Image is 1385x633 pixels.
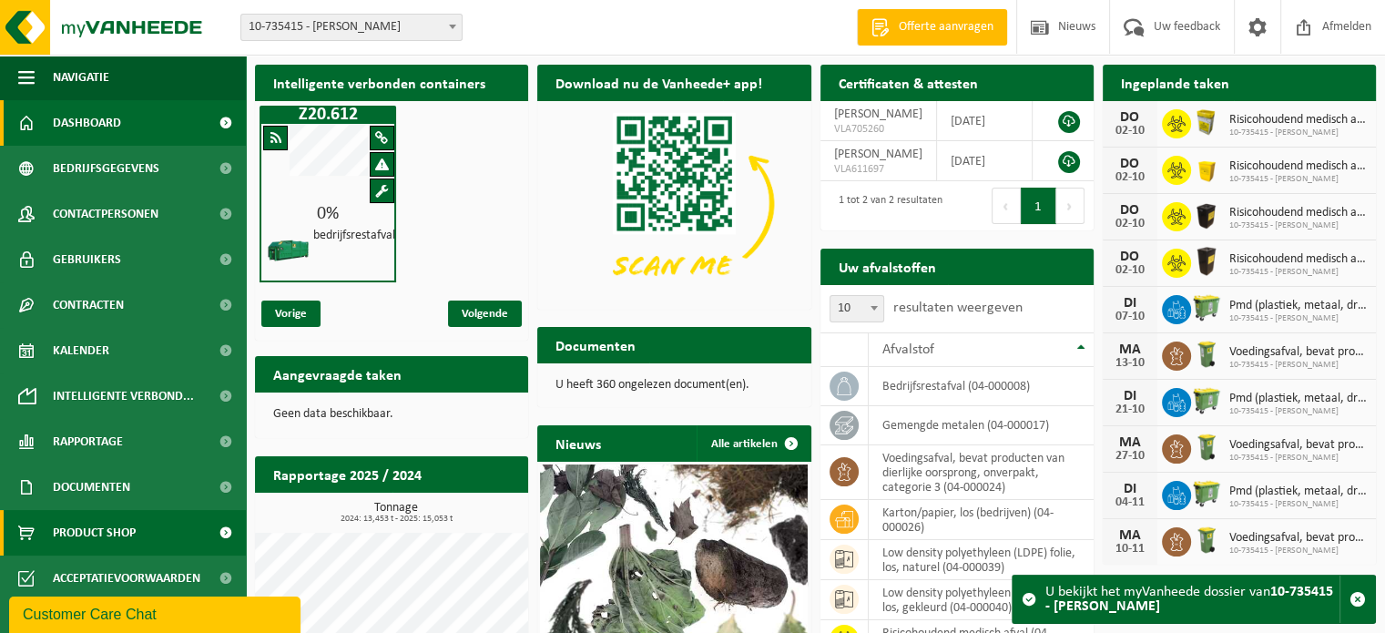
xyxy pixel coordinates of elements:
button: Next [1056,188,1085,224]
img: HK-XZ-20-GN-00 [266,228,311,273]
span: Risicohoudend medisch afval [1229,252,1367,267]
span: Dashboard [53,100,121,146]
h2: Documenten [537,327,654,362]
h2: Aangevraagde taken [255,356,420,392]
img: WB-0140-HPE-GN-50 [1191,339,1222,370]
td: gemengde metalen (04-000017) [869,406,1094,445]
button: Previous [992,188,1021,224]
span: 10-735415 - [PERSON_NAME] [1229,453,1367,464]
div: U bekijkt het myVanheede dossier van [1045,576,1339,623]
span: 10-735415 - [PERSON_NAME] [1229,360,1367,371]
span: Risicohoudend medisch afval [1229,159,1367,174]
td: [DATE] [937,101,1033,141]
span: VLA705260 [834,122,922,137]
span: [PERSON_NAME] [834,148,922,161]
h2: Download nu de Vanheede+ app! [537,65,780,100]
span: 10-735415 - [PERSON_NAME] [1229,546,1367,556]
div: DI [1112,296,1148,311]
div: 27-10 [1112,450,1148,463]
span: [PERSON_NAME] [834,107,922,121]
h2: Certificaten & attesten [820,65,996,100]
span: Voedingsafval, bevat producten van dierlijke oorsprong, onverpakt, categorie 3 [1229,531,1367,546]
h2: Ingeplande taken [1103,65,1248,100]
span: Intelligente verbond... [53,373,194,419]
p: Geen data beschikbaar. [273,408,510,421]
span: 10-735415 - [PERSON_NAME] [1229,499,1367,510]
div: 02-10 [1112,171,1148,184]
img: WB-0660-HPE-GN-50 [1191,292,1222,323]
a: Alle artikelen [697,425,810,462]
span: Gebruikers [53,237,121,282]
span: Bedrijfsgegevens [53,146,159,191]
td: [DATE] [937,141,1033,181]
td: bedrijfsrestafval (04-000008) [869,367,1094,406]
div: MA [1112,528,1148,543]
div: MA [1112,342,1148,357]
span: VLA611697 [834,162,922,177]
span: 10-735415 - [PERSON_NAME] [1229,174,1367,185]
span: Contracten [53,282,124,328]
span: Pmd (plastiek, metaal, drankkartons) (bedrijven) [1229,299,1367,313]
img: WB-0140-HPE-GN-50 [1191,432,1222,463]
h2: Rapportage 2025 / 2024 [255,456,440,492]
div: 13-10 [1112,357,1148,370]
div: 07-10 [1112,311,1148,323]
h1: Z20.612 [264,106,392,124]
span: Pmd (plastiek, metaal, drankkartons) (bedrijven) [1229,485,1367,499]
td: low density polyethyleen (LDPE) folie, los, naturel (04-000039) [869,540,1094,580]
div: 0% [261,205,394,223]
span: 2024: 13,453 t - 2025: 15,053 t [264,515,528,524]
td: voedingsafval, bevat producten van dierlijke oorsprong, onverpakt, categorie 3 (04-000024) [869,445,1094,500]
div: 02-10 [1112,125,1148,138]
span: Risicohoudend medisch afval [1229,206,1367,220]
span: Contactpersonen [53,191,158,237]
h2: Uw afvalstoffen [820,249,954,284]
span: Offerte aanvragen [894,18,998,36]
span: Acceptatievoorwaarden [53,556,200,601]
div: 10-11 [1112,543,1148,556]
span: Volgende [448,301,522,327]
a: Offerte aanvragen [857,9,1007,46]
div: 02-10 [1112,218,1148,230]
span: 10 [830,295,884,322]
p: U heeft 360 ongelezen document(en). [555,379,792,392]
div: 21-10 [1112,403,1148,416]
img: LP-SB-00060-HPE-51 [1191,246,1222,277]
span: 10-735415 - [PERSON_NAME] [1229,128,1367,138]
div: DI [1112,389,1148,403]
iframe: chat widget [9,593,304,633]
span: Documenten [53,465,130,510]
span: 10 [830,296,883,322]
h2: Intelligente verbonden containers [255,65,528,100]
img: LP-SB-00045-CRB-21 [1191,107,1222,138]
img: LP-SB-00050-HPE-22 [1191,153,1222,184]
span: Pmd (plastiek, metaal, drankkartons) (bedrijven) [1229,392,1367,406]
div: DO [1112,110,1148,125]
img: WB-0660-HPE-GN-50 [1191,385,1222,416]
div: DI [1112,482,1148,496]
div: DO [1112,250,1148,264]
span: 10-735415 - ORSI - MELLE [241,15,462,40]
div: 04-11 [1112,496,1148,509]
span: Voedingsafval, bevat producten van dierlijke oorsprong, onverpakt, categorie 3 [1229,345,1367,360]
h2: Nieuws [537,425,619,461]
span: Afvalstof [882,342,934,357]
div: DO [1112,157,1148,171]
td: karton/papier, los (bedrijven) (04-000026) [869,500,1094,540]
div: 1 tot 2 van 2 resultaten [830,186,942,226]
img: WB-0660-HPE-GN-50 [1191,478,1222,509]
img: Download de VHEPlus App [537,101,810,306]
span: Vorige [261,301,321,327]
span: Kalender [53,328,109,373]
span: 10-735415 - [PERSON_NAME] [1229,406,1367,417]
img: WB-0140-HPE-GN-50 [1191,525,1222,556]
td: low density polyethyleen (LDPE) folie, los, gekleurd (04-000040) [869,580,1094,620]
div: DO [1112,203,1148,218]
a: Bekijk rapportage [392,492,526,528]
div: 02-10 [1112,264,1148,277]
label: resultaten weergeven [893,301,1023,315]
span: Voedingsafval, bevat producten van dierlijke oorsprong, onverpakt, categorie 3 [1229,438,1367,453]
span: Rapportage [53,419,123,465]
strong: 10-735415 - [PERSON_NAME] [1045,585,1333,614]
